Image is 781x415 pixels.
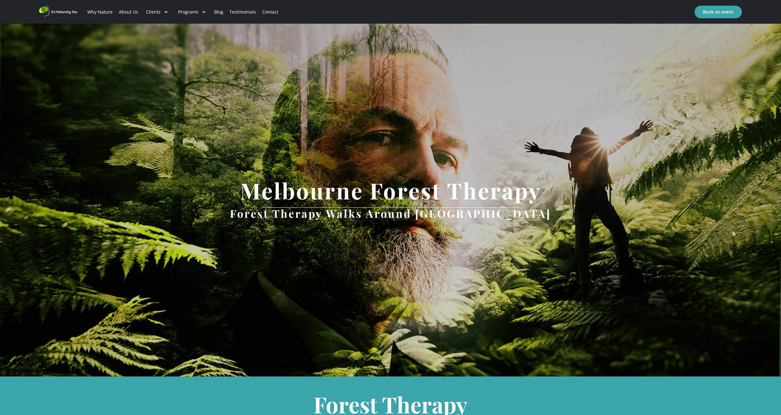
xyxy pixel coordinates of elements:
[226,1,259,23] a: Testimonials
[178,9,198,15] div: Programs
[231,178,551,203] h1: Melbourne Forest Therapy
[141,1,173,23] div: Clients
[146,9,161,15] div: Clients
[116,1,141,23] a: About Us
[85,1,116,23] a: Why Nature
[211,1,226,23] a: Blog
[173,1,211,23] div: Programs
[695,6,742,18] a: Book an event
[259,1,281,23] a: Contact
[230,208,551,219] h2: Forest Therapy walks around [GEOGRAPHIC_DATA]
[39,6,77,18] a: home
